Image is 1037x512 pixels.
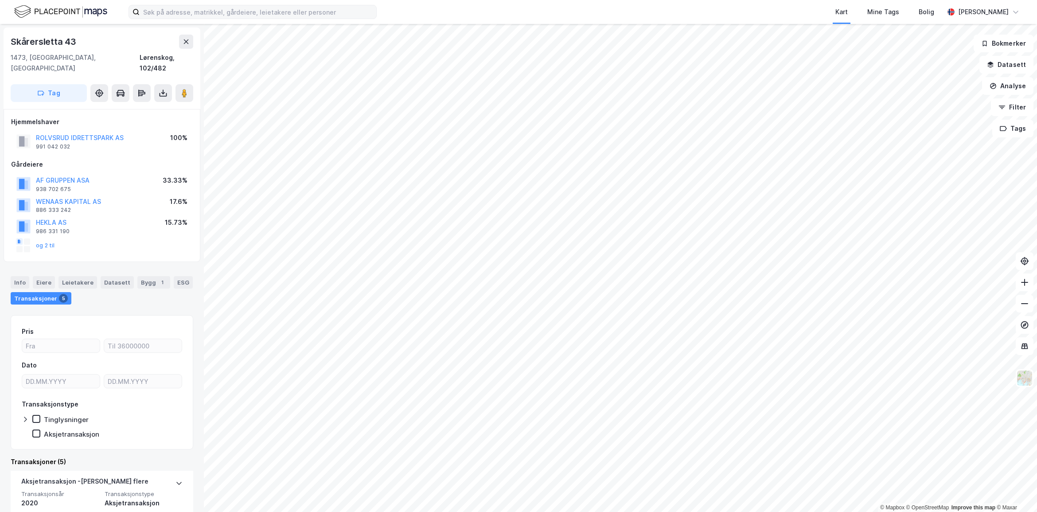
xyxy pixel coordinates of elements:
div: 1473, [GEOGRAPHIC_DATA], [GEOGRAPHIC_DATA] [11,52,140,74]
div: Gårdeiere [11,159,193,170]
div: Leietakere [58,276,97,289]
div: 17.6% [170,196,187,207]
div: 100% [170,133,187,143]
div: 15.73% [165,217,187,228]
div: Transaksjonstype [22,399,78,410]
input: Søk på adresse, matrikkel, gårdeiere, leietakere eller personer [140,5,376,19]
div: Transaksjoner (5) [11,457,193,467]
button: Filter [991,98,1033,116]
div: Eiere [33,276,55,289]
a: Improve this map [951,504,995,511]
div: Hjemmelshaver [11,117,193,127]
input: DD.MM.YYYY [104,375,182,388]
div: 33.33% [163,175,187,186]
input: DD.MM.YYYY [22,375,100,388]
button: Tags [992,120,1033,137]
div: Kart [835,7,848,17]
div: [PERSON_NAME] [958,7,1009,17]
div: Transaksjoner [11,292,71,305]
div: Tinglysninger [44,415,89,424]
img: Z [1016,370,1033,387]
div: 2020 [21,498,99,508]
div: Kontrollprogram for chat [993,469,1037,512]
div: Pris [22,326,34,337]
button: Bokmerker [974,35,1033,52]
button: Analyse [982,77,1033,95]
div: Datasett [101,276,134,289]
div: Mine Tags [867,7,899,17]
button: Datasett [979,56,1033,74]
a: Mapbox [880,504,904,511]
div: 5 [59,294,68,303]
div: Aksjetransaksjon [105,498,183,508]
div: 938 702 675 [36,186,71,193]
div: ESG [174,276,193,289]
div: Aksjetransaksjon [44,430,99,438]
div: 886 333 242 [36,207,71,214]
button: Tag [11,84,87,102]
div: 991 042 032 [36,143,70,150]
div: Aksjetransaksjon - [PERSON_NAME] flere [21,476,148,490]
input: Fra [22,339,100,352]
div: 1 [158,278,167,287]
div: Skårersletta 43 [11,35,78,49]
div: Lørenskog, 102/482 [140,52,193,74]
div: 986 331 190 [36,228,70,235]
div: Bolig [919,7,934,17]
a: OpenStreetMap [906,504,949,511]
iframe: Chat Widget [993,469,1037,512]
div: Bygg [137,276,170,289]
div: Dato [22,360,37,371]
span: Transaksjonsår [21,490,99,498]
div: Info [11,276,29,289]
input: Til 36000000 [104,339,182,352]
span: Transaksjonstype [105,490,183,498]
img: logo.f888ab2527a4732fd821a326f86c7f29.svg [14,4,107,20]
